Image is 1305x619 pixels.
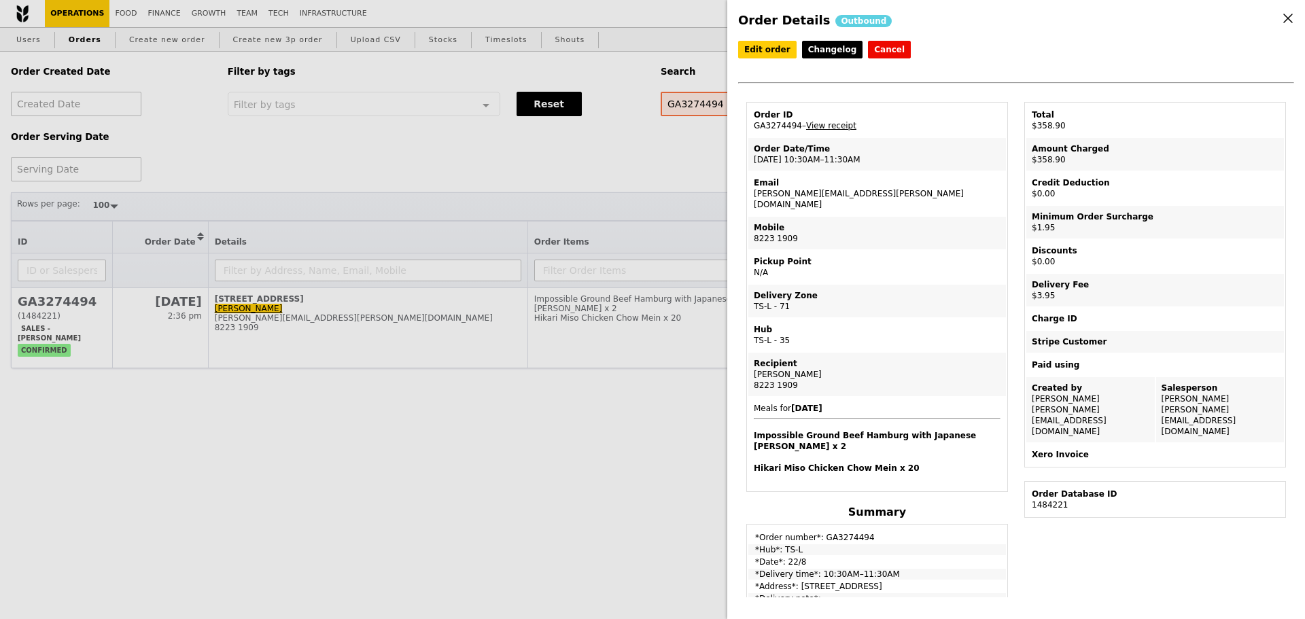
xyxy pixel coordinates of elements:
td: [PERSON_NAME][EMAIL_ADDRESS][PERSON_NAME][DOMAIN_NAME] [748,172,1006,215]
div: Order Date/Time [754,143,1000,154]
td: *Hub*: TS-L [748,544,1006,555]
td: 1484221 [1026,483,1284,516]
td: $0.00 [1026,172,1284,205]
div: 8223 1909 [754,380,1000,391]
div: [PERSON_NAME] [754,369,1000,380]
div: Outbound [835,15,892,27]
td: $1.95 [1026,206,1284,238]
td: [PERSON_NAME] [PERSON_NAME][EMAIL_ADDRESS][DOMAIN_NAME] [1156,377,1285,442]
div: Mobile [754,222,1000,233]
span: Meals for [754,404,1000,474]
div: Pickup Point [754,256,1000,267]
div: Salesperson [1162,383,1279,393]
a: View receipt [806,121,856,130]
div: Paid using [1032,359,1278,370]
h4: Hikari Miso Chicken Chow Mein x 20 [754,463,1000,474]
div: Credit Deduction [1032,177,1278,188]
div: Stripe Customer [1032,336,1278,347]
div: Total [1032,109,1278,120]
div: Discounts [1032,245,1278,256]
div: Email [754,177,1000,188]
div: Order Database ID [1032,489,1278,499]
td: [PERSON_NAME] [PERSON_NAME][EMAIL_ADDRESS][DOMAIN_NAME] [1026,377,1155,442]
a: Edit order [738,41,797,58]
div: Created by [1032,383,1149,393]
div: Xero Invoice [1032,449,1278,460]
td: *Delivery note*: [748,593,1006,604]
td: $358.90 [1026,138,1284,171]
td: TS-L - 35 [748,319,1006,351]
span: – [802,121,806,130]
td: *Address*: [STREET_ADDRESS] [748,581,1006,592]
div: Recipient [754,358,1000,369]
td: $0.00 [1026,240,1284,272]
div: Amount Charged [1032,143,1278,154]
div: Hub [754,324,1000,335]
td: *Delivery time*: 10:30AM–11:30AM [748,569,1006,580]
div: Minimum Order Surcharge [1032,211,1278,222]
td: N/A [748,251,1006,283]
td: 8223 1909 [748,217,1006,249]
div: Delivery Zone [754,290,1000,301]
div: Charge ID [1032,313,1278,324]
td: [DATE] 10:30AM–11:30AM [748,138,1006,171]
td: $3.95 [1026,274,1284,306]
a: Changelog [802,41,863,58]
td: TS-L - 71 [748,285,1006,317]
div: Order ID [754,109,1000,120]
td: GA3274494 [748,104,1006,137]
td: $358.90 [1026,104,1284,137]
h4: Impossible Ground Beef Hamburg with Japanese [PERSON_NAME] x 2 [754,430,1000,452]
span: Order Details [738,13,830,27]
div: Delivery Fee [1032,279,1278,290]
h4: Summary [746,506,1008,518]
button: Cancel [868,41,911,58]
b: [DATE] [791,404,822,413]
td: *Order number*: GA3274494 [748,526,1006,543]
td: *Date*: 22/8 [748,556,1006,567]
